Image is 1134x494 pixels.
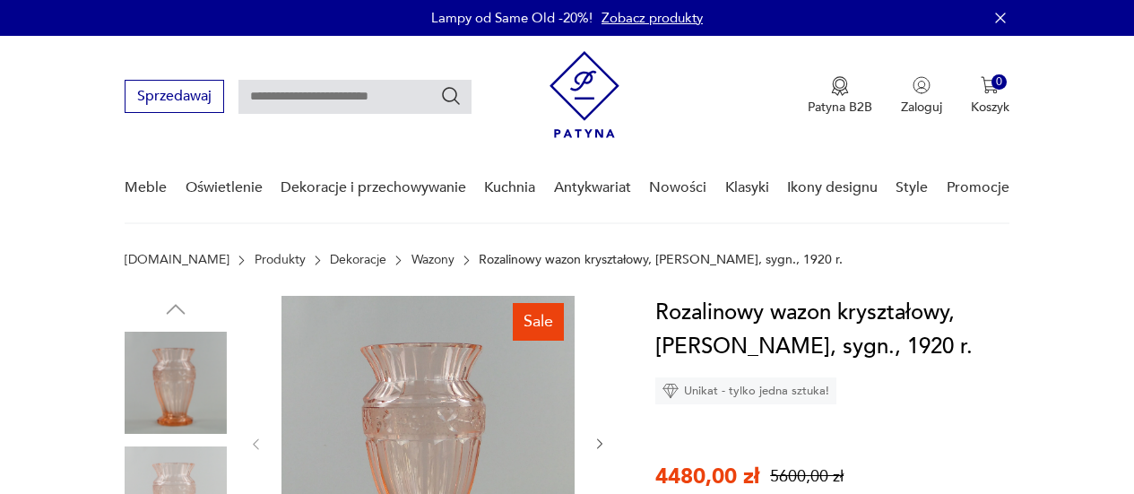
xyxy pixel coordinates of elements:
[513,303,564,341] div: Sale
[913,76,931,94] img: Ikonka użytkownika
[125,80,224,113] button: Sprzedawaj
[479,253,843,267] p: Rozalinowy wazon kryształowy, [PERSON_NAME], sygn., 1920 r.
[411,253,454,267] a: Wazony
[901,76,942,116] button: Zaloguj
[431,9,593,27] p: Lampy od Same Old -20%!
[186,153,263,222] a: Oświetlenie
[725,153,769,222] a: Klasyki
[125,332,227,434] img: Zdjęcie produktu Rozalinowy wazon kryształowy, Moser, sygn., 1920 r.
[808,99,872,116] p: Patyna B2B
[831,76,849,96] img: Ikona medalu
[484,153,535,222] a: Kuchnia
[981,76,999,94] img: Ikona koszyka
[655,462,759,491] p: 4480,00 zł
[971,99,1009,116] p: Koszyk
[808,76,872,116] a: Ikona medaluPatyna B2B
[655,296,1009,364] h1: Rozalinowy wazon kryształowy, [PERSON_NAME], sygn., 1920 r.
[787,153,878,222] a: Ikony designu
[330,253,386,267] a: Dekoracje
[125,91,224,104] a: Sprzedawaj
[770,465,844,488] p: 5600,00 zł
[550,51,619,138] img: Patyna - sklep z meblami i dekoracjami vintage
[662,383,679,399] img: Ikona diamentu
[554,153,631,222] a: Antykwariat
[808,76,872,116] button: Patyna B2B
[440,85,462,107] button: Szukaj
[649,153,706,222] a: Nowości
[896,153,928,222] a: Style
[971,76,1009,116] button: 0Koszyk
[901,99,942,116] p: Zaloguj
[655,377,836,404] div: Unikat - tylko jedna sztuka!
[281,153,466,222] a: Dekoracje i przechowywanie
[602,9,703,27] a: Zobacz produkty
[947,153,1009,222] a: Promocje
[125,153,167,222] a: Meble
[991,74,1007,90] div: 0
[255,253,306,267] a: Produkty
[125,253,229,267] a: [DOMAIN_NAME]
